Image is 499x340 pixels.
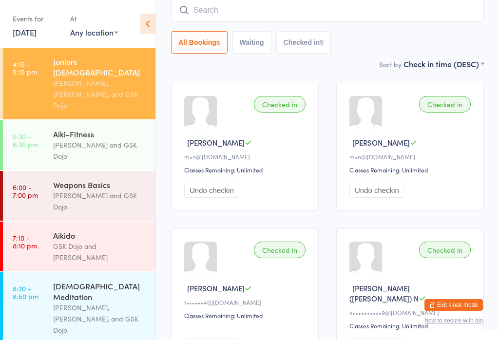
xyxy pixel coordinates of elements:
div: Check in time (DESC) [403,58,484,69]
a: 7:10 -8:10 pmAikidoGSK Dojo and [PERSON_NAME] [3,222,155,271]
button: Undo checkin [184,183,239,198]
div: [PERSON_NAME], [PERSON_NAME], and GSK Dojo [53,302,147,336]
div: Checked in [254,242,306,258]
div: [PERSON_NAME] and GSK Dojo [53,139,147,162]
button: Undo checkin [349,183,404,198]
a: 6:00 -7:00 pmWeapons Basics[PERSON_NAME] and GSK Dojo [3,171,155,221]
a: 5:30 -6:30 pmAiki-Fitness[PERSON_NAME] and GSK Dojo [3,120,155,170]
button: Exit kiosk mode [424,299,483,311]
a: [DATE] [13,27,37,38]
div: t••••••4@[DOMAIN_NAME] [184,298,308,306]
button: All Bookings [171,31,228,54]
time: 8:20 - 8:50 pm [13,284,38,300]
div: Classes Remaining: Unlimited [184,166,308,174]
label: Sort by [379,59,402,69]
div: [PERSON_NAME], [PERSON_NAME], and GSK Dojo [53,77,147,111]
div: k••••••••••9@[DOMAIN_NAME] [349,308,474,317]
span: [PERSON_NAME] [187,137,245,148]
div: Any location [70,27,118,38]
div: Juniors [DEMOGRAPHIC_DATA] [53,56,147,77]
time: 5:30 - 6:30 pm [13,132,38,148]
div: Checked in [254,96,306,113]
div: [PERSON_NAME] and GSK Dojo [53,190,147,212]
div: Classes Remaining: Unlimited [184,311,308,320]
div: Checked in [419,242,471,258]
span: [PERSON_NAME] ([PERSON_NAME]) N [349,283,419,303]
div: GSK Dojo and [PERSON_NAME] [53,241,147,263]
div: Aikido [53,230,147,241]
div: Weapons Basics [53,179,147,190]
div: 9 [320,38,324,46]
span: [PERSON_NAME] [352,137,410,148]
time: 4:15 - 5:15 pm [13,60,37,76]
div: Classes Remaining: Unlimited [349,166,474,174]
time: 7:10 - 8:10 pm [13,234,37,249]
time: 6:00 - 7:00 pm [13,183,38,199]
div: Aiki-Fitness [53,129,147,139]
a: 4:15 -5:15 pmJuniors [DEMOGRAPHIC_DATA][PERSON_NAME], [PERSON_NAME], and GSK Dojo [3,48,155,119]
div: Classes Remaining: Unlimited [349,321,474,330]
div: m•n@[DOMAIN_NAME] [349,152,474,161]
button: Waiting [232,31,271,54]
button: Checked in9 [276,31,331,54]
div: At [70,11,118,27]
div: Events for [13,11,60,27]
div: m•n@[DOMAIN_NAME] [184,152,308,161]
div: [DEMOGRAPHIC_DATA] Meditation [53,281,147,302]
button: how to secure with pin [425,317,483,324]
div: Checked in [419,96,471,113]
span: [PERSON_NAME] [187,283,245,293]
